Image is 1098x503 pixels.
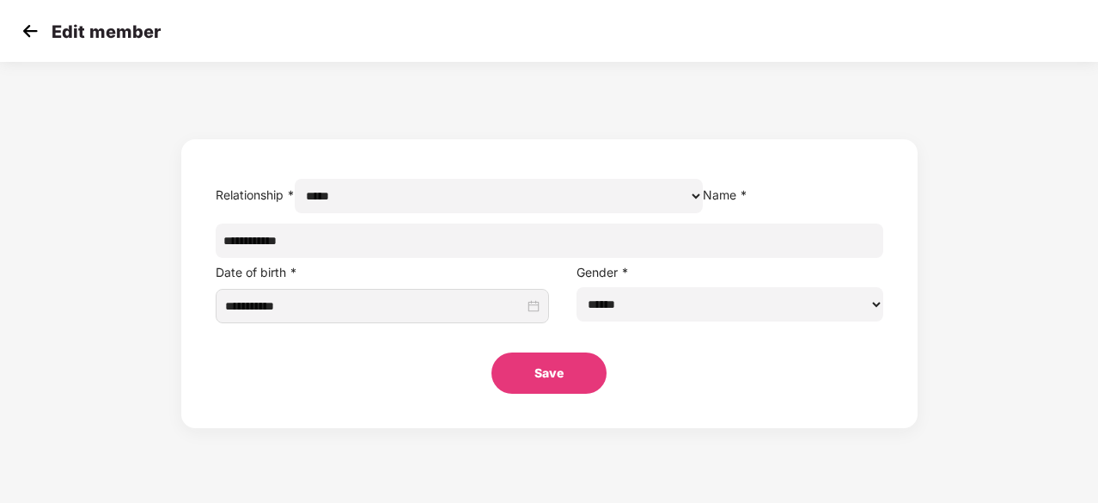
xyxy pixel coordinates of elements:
[216,265,297,279] label: Date of birth *
[576,265,629,279] label: Gender *
[52,21,161,42] p: Edit member
[703,187,747,202] label: Name *
[216,187,295,202] label: Relationship *
[17,18,43,44] img: svg+xml;base64,PHN2ZyB4bWxucz0iaHR0cDovL3d3dy53My5vcmcvMjAwMC9zdmciIHdpZHRoPSIzMCIgaGVpZ2h0PSIzMC...
[491,353,607,394] button: Save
